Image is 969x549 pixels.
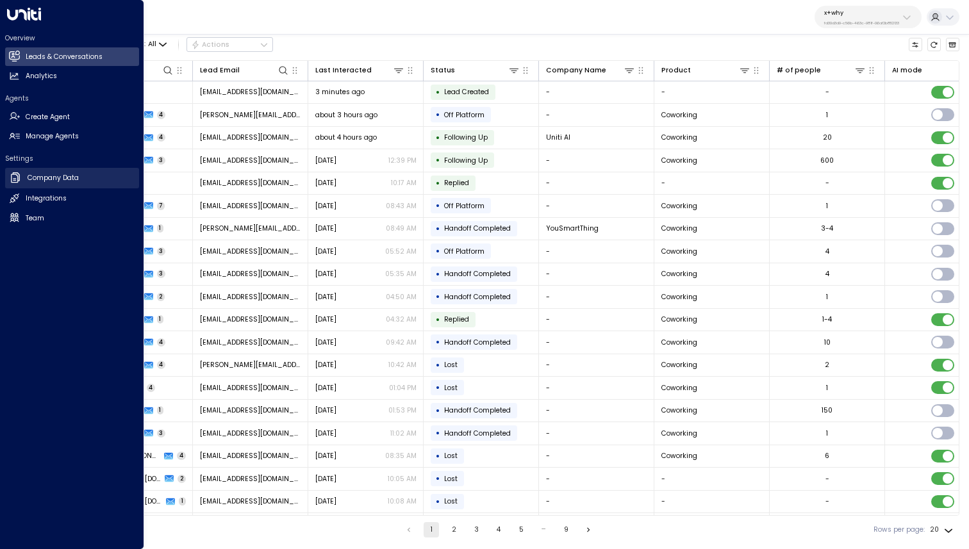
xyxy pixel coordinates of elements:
div: Lead Email [200,64,290,76]
td: - [539,400,654,422]
div: • [436,448,440,464]
span: 3 [157,156,166,165]
div: - [825,474,829,484]
div: # of people [777,64,866,76]
button: Actions [186,37,273,53]
nav: pagination navigation [401,522,597,537]
span: Off Platform [444,247,485,256]
span: bobo979221528@gmail.com [200,156,301,165]
div: … [536,522,551,537]
h2: Team [26,213,44,224]
span: 3 minutes ago [315,87,365,97]
span: 4 [147,384,156,392]
div: • [436,220,440,237]
span: Replied [444,178,469,188]
div: Product [661,65,691,76]
div: 150 [822,406,832,415]
td: - [539,422,654,445]
td: - [539,172,654,195]
span: mnlane1980@hotmail.com [200,269,301,279]
p: 01:04 PM [389,383,417,393]
td: - [654,81,770,104]
span: b.ghosh@bgprojects.co.uk [200,110,301,120]
div: 1 [826,383,828,393]
span: 2 [178,475,186,483]
p: 05:52 AM [385,247,417,256]
h2: Analytics [26,71,57,81]
span: Handoff Completed [444,338,511,347]
span: Yesterday [315,178,336,188]
h2: Overview [5,33,139,43]
div: 600 [820,156,834,165]
div: 1-4 [822,315,832,324]
span: Coworking [661,406,697,415]
a: Create Agent [5,108,139,126]
span: Handoff Completed [444,269,511,279]
h2: Create Agent [26,112,70,122]
span: mnlane1980@hotmail.com [200,315,301,324]
button: Go to page 2 [446,522,461,537]
span: 1 [157,406,164,414]
span: Uniti AI [546,133,570,142]
span: 3 [157,429,166,438]
td: - [539,468,654,490]
div: 4 [825,269,829,279]
td: - [539,513,654,536]
p: 08:49 AM [386,224,417,233]
div: 2 [825,360,829,370]
div: # of people [777,65,821,76]
p: 10:08 AM [388,496,417,506]
span: ephrem@visionsolar.energy [200,338,301,347]
span: mnlane1980@hotmail.com [200,292,301,302]
p: 04:50 AM [386,292,417,302]
div: 4 [825,247,829,256]
span: Coworking [661,360,697,370]
span: hello@getuniti.com [200,474,301,484]
span: about 3 hours ago [315,110,377,120]
div: Last Interacted [315,65,372,76]
div: Product [661,64,751,76]
span: 3 [157,247,166,256]
td: - [539,104,654,126]
label: Rows per page: [874,525,925,535]
span: Sep 30, 2025 [315,360,336,370]
span: Yesterday [315,201,336,211]
p: 04:32 AM [386,315,417,324]
span: Coworking [661,383,697,393]
span: about 4 hours ago [315,133,377,142]
span: Off Platform [444,110,485,120]
td: - [539,149,654,172]
td: - [539,286,654,308]
div: Status [431,65,455,76]
span: Lead Created [444,87,489,97]
span: Sep 23, 2025 [315,429,336,438]
span: Lost [444,451,458,461]
span: Sep 25, 2025 [315,406,336,415]
a: Analytics [5,67,139,86]
span: 1 [179,497,186,505]
a: Company Data [5,168,139,188]
div: 3-4 [821,224,833,233]
span: 2 [157,293,165,301]
p: 12:39 PM [388,156,417,165]
span: anika@getuniti.com [200,133,301,142]
span: YouSmartThing [546,224,599,233]
span: veritynalley@gmail.com [200,201,301,211]
a: Team [5,209,139,227]
div: Actions [191,40,230,49]
span: 1 [157,224,164,233]
span: alex.townshend@yousmartthing.com [200,224,301,233]
a: Leads & Conversations [5,47,139,66]
span: 4 [157,133,166,142]
div: • [436,175,440,192]
span: sabiha.kausar@mft.nhs.uk [200,406,301,415]
td: - [539,354,654,377]
h2: Settings [5,154,139,163]
div: • [436,311,440,328]
button: x+whyfd30d3d9-c56b-463c-981f-06af2b852133 [815,6,922,28]
span: 3 [157,270,166,278]
h2: Manage Agents [26,131,79,142]
div: - [825,178,829,188]
h2: Integrations [26,193,67,204]
p: 10:05 AM [388,474,417,484]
